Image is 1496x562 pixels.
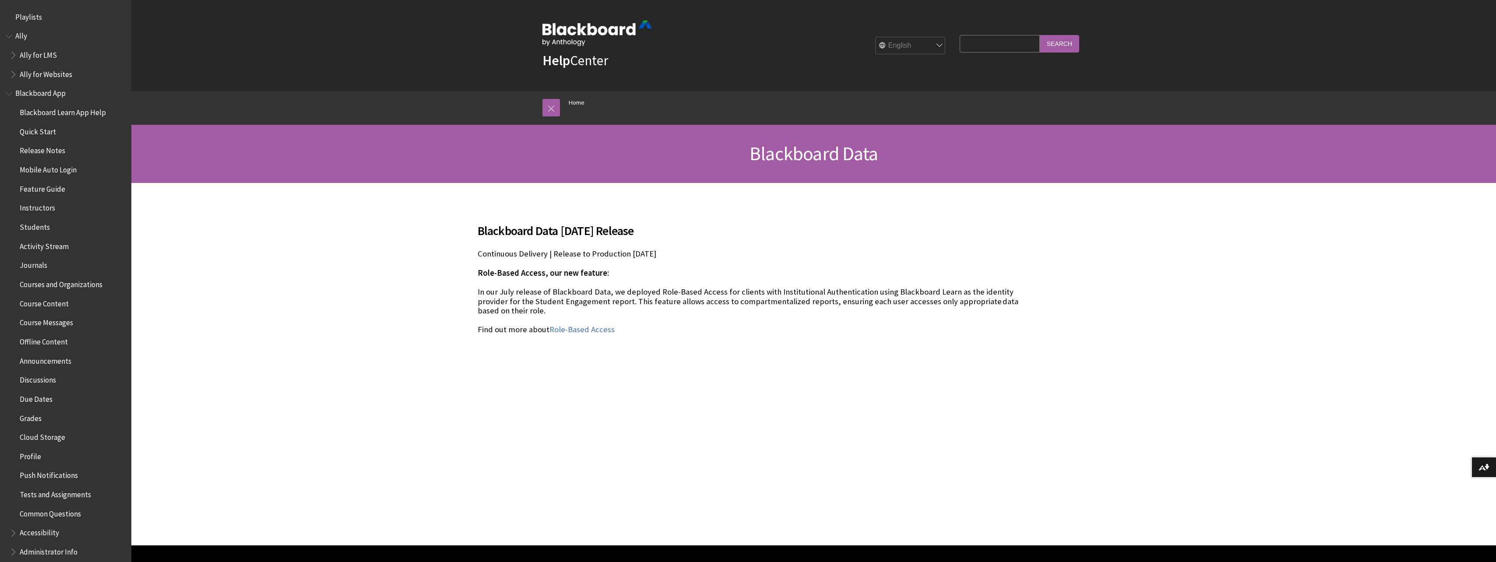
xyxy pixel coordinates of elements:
[750,141,878,165] span: Blackboard Data
[478,248,1021,260] p: Continuous Delivery | Release to Production [DATE]
[20,124,56,136] span: Quick Start
[20,468,78,480] span: Push Notifications
[20,239,69,251] span: Activity Stream
[1040,35,1079,52] input: Search
[478,211,1021,240] h2: Blackboard Data [DATE] Release
[478,325,1021,334] div: Find out more about
[20,67,72,79] span: Ally for Websites
[20,162,77,174] span: Mobile Auto Login
[20,487,91,499] span: Tests and Assignments
[478,268,609,278] span: Role-Based Access, our new feature:
[20,201,55,213] span: Instructors
[20,296,69,308] span: Course Content
[20,144,65,155] span: Release Notes
[876,37,946,55] select: Site Language Selector
[5,86,126,559] nav: Book outline for Blackboard App Help
[20,544,77,556] span: Administrator Info
[20,372,56,384] span: Discussions
[478,287,1021,316] div: In our July release of Blackboard Data, we deployed Role-Based Access for clients with Institutio...
[20,430,65,442] span: Cloud Storage
[5,10,126,25] nav: Book outline for Playlists
[5,29,126,82] nav: Book outline for Anthology Ally Help
[15,86,66,98] span: Blackboard App
[20,334,68,346] span: Offline Content
[20,258,47,270] span: Journals
[20,392,53,404] span: Due Dates
[15,29,27,41] span: Ally
[20,220,50,232] span: Students
[569,97,584,108] a: Home
[20,182,65,193] span: Feature Guide
[549,324,615,335] a: Role-Based Access
[20,354,71,365] span: Announcements
[542,52,608,69] a: HelpCenter
[20,316,73,327] span: Course Messages
[20,449,41,461] span: Profile
[15,10,42,21] span: Playlists
[20,411,42,423] span: Grades
[20,277,102,289] span: Courses and Organizations
[20,526,59,537] span: Accessibility
[20,506,81,518] span: Common Questions
[542,21,652,46] img: Blackboard by Anthology
[20,105,106,117] span: Blackboard Learn App Help
[20,48,57,60] span: Ally for LMS
[542,52,570,69] strong: Help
